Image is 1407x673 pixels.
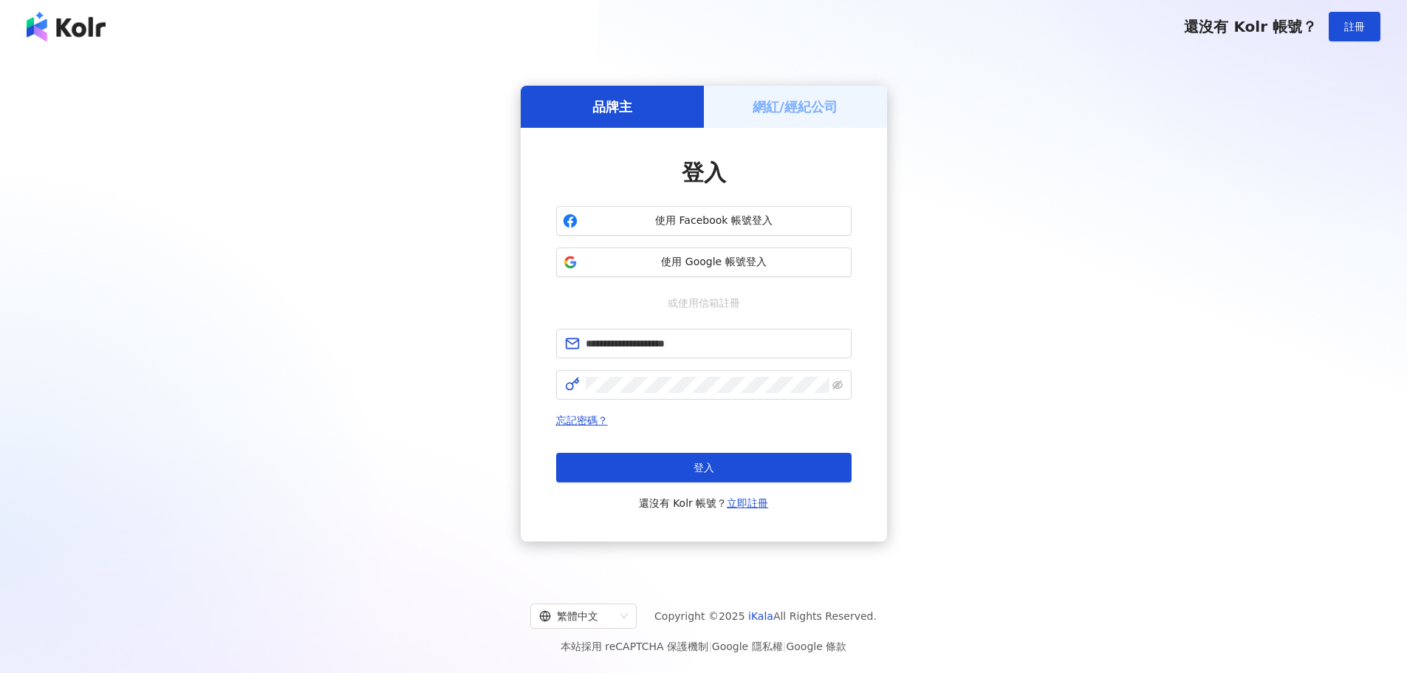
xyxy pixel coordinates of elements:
[561,638,846,655] span: 本站採用 reCAPTCHA 保護機制
[708,640,712,652] span: |
[753,98,838,116] h5: 網紅/經紀公司
[556,247,852,277] button: 使用 Google 帳號登入
[556,453,852,482] button: 登入
[832,380,843,390] span: eye-invisible
[556,206,852,236] button: 使用 Facebook 帳號登入
[583,213,845,228] span: 使用 Facebook 帳號登入
[539,604,615,628] div: 繁體中文
[27,12,106,41] img: logo
[727,497,768,509] a: 立即註冊
[556,414,608,426] a: 忘記密碼？
[783,640,787,652] span: |
[592,98,632,116] h5: 品牌主
[1329,12,1380,41] button: 註冊
[639,494,769,512] span: 還沒有 Kolr 帳號？
[654,607,877,625] span: Copyright © 2025 All Rights Reserved.
[1184,18,1317,35] span: 還沒有 Kolr 帳號？
[712,640,783,652] a: Google 隱私權
[583,255,845,270] span: 使用 Google 帳號登入
[682,160,726,185] span: 登入
[1344,21,1365,33] span: 註冊
[657,295,750,311] span: 或使用信箱註冊
[748,610,773,622] a: iKala
[786,640,846,652] a: Google 條款
[694,462,714,474] span: 登入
